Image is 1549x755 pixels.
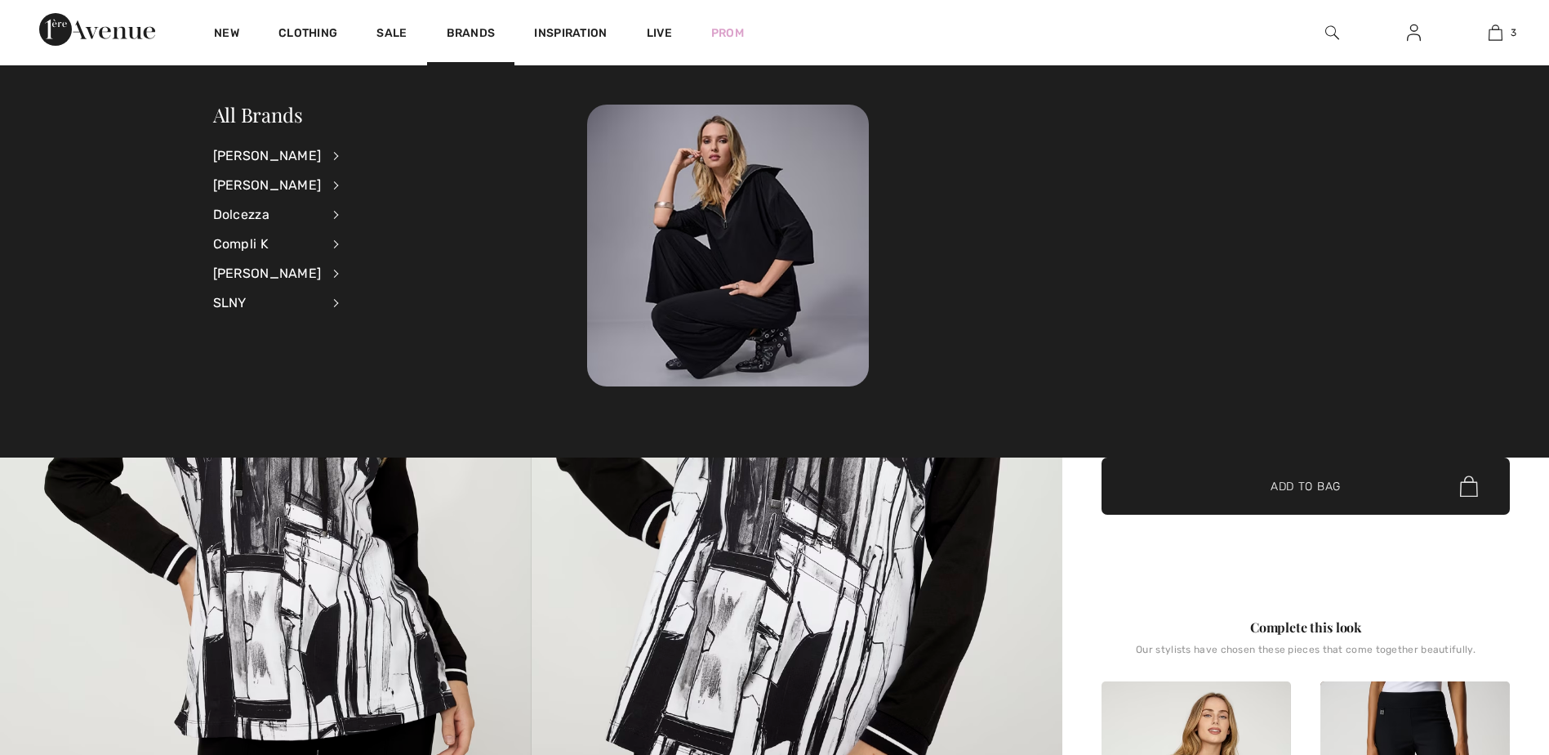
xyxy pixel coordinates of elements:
[376,26,407,43] a: Sale
[1460,476,1478,497] img: Bag.svg
[711,25,744,42] a: Prom
[1455,23,1535,42] a: 3
[214,26,239,43] a: New
[39,13,155,46] img: 1ère Avenue
[1489,23,1502,42] img: My Bag
[1102,644,1510,668] div: Our stylists have chosen these pieces that come together beautifully.
[1444,632,1533,673] iframe: Opens a widget where you can find more information
[647,25,672,42] a: Live
[213,200,322,230] div: Dolcezza
[213,171,322,200] div: [PERSON_NAME]
[447,26,496,43] a: Brands
[1271,478,1341,495] span: Add to Bag
[1511,25,1516,40] span: 3
[1102,458,1510,515] button: Add to Bag
[1394,23,1434,43] a: Sign In
[1407,23,1421,42] img: My Info
[587,105,869,386] img: 250825112723_baf80837c6fd5.jpg
[213,230,322,259] div: Compli K
[213,259,322,288] div: [PERSON_NAME]
[213,101,303,127] a: All Brands
[1325,23,1339,42] img: search the website
[1102,618,1510,637] div: Complete this look
[534,26,607,43] span: Inspiration
[278,26,337,43] a: Clothing
[213,141,322,171] div: [PERSON_NAME]
[213,288,322,318] div: SLNY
